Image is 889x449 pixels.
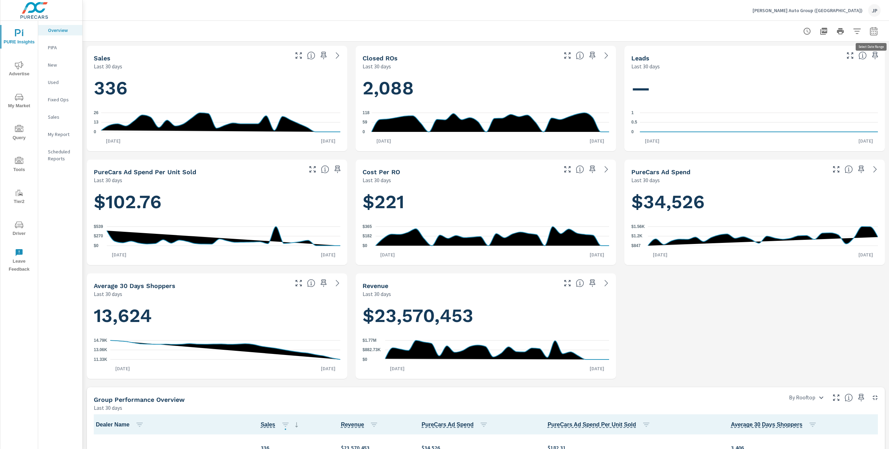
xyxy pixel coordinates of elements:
[631,224,645,229] text: $1.56K
[110,365,135,372] p: [DATE]
[38,112,82,122] div: Sales
[332,278,343,289] a: See more details in report
[48,131,77,138] p: My Report
[38,146,82,164] div: Scheduled Reports
[363,176,391,184] p: Last 30 days
[587,50,598,61] span: Save this to your personalized report
[845,165,853,173] span: Total cost of media for all PureCars channels for the selected dealership group over the selected...
[38,25,82,35] div: Overview
[94,224,103,229] text: $539
[562,164,573,175] button: Make Fullscreen
[631,110,634,115] text: 1
[576,51,584,60] span: Number of Repair Orders Closed by the selected dealership group over the selected time range. [So...
[38,129,82,139] div: My Report
[363,190,609,214] h1: $221
[631,120,637,125] text: 0.5
[2,221,36,238] span: Driver
[868,4,881,17] div: JP
[845,50,856,61] button: Make Fullscreen
[870,164,881,175] a: See more details in report
[2,93,36,110] span: My Market
[94,348,107,353] text: 13.06K
[293,278,304,289] button: Make Fullscreen
[363,357,367,362] text: $0
[375,251,400,258] p: [DATE]
[422,421,491,429] span: PureCars Ad Spend
[562,278,573,289] button: Make Fullscreen
[856,164,867,175] span: Save this to your personalized report
[94,54,110,62] h5: Sales
[316,365,340,372] p: [DATE]
[576,279,584,287] span: Total sales revenue over the selected date range. [Source: This data is sourced from the dealer’s...
[731,421,820,429] span: Average 30 Days Shoppers
[2,248,36,273] span: Leave Feedback
[631,62,660,70] p: Last 30 days
[870,392,881,403] button: Minimize Widget
[261,421,301,429] span: Sales
[363,304,609,328] h1: $23,570,453
[94,243,99,248] text: $0
[48,96,77,103] p: Fixed Ops
[363,282,388,289] h5: Revenue
[341,421,364,429] span: Total sales revenue over the selected date range. [Source: This data is sourced from the dealer’s...
[363,243,367,248] text: $0
[107,251,131,258] p: [DATE]
[631,176,660,184] p: Last 30 days
[363,62,391,70] p: Last 30 days
[753,7,863,14] p: [PERSON_NAME] Auto Group ([GEOGRAPHIC_DATA])
[854,251,878,258] p: [DATE]
[845,393,853,402] span: Understand group performance broken down by various segments. Use the dropdown in the upper right...
[94,190,340,214] h1: $102.76
[785,391,828,404] div: By Rooftop
[363,76,609,100] h1: 2,088
[0,21,38,276] div: nav menu
[870,50,881,61] span: Save this to your personalized report
[372,137,396,144] p: [DATE]
[2,189,36,206] span: Tier2
[363,110,369,115] text: 118
[94,290,122,298] p: Last 30 days
[548,421,636,429] span: Average cost of advertising per each vehicle sold at the dealer over the selected date range. The...
[2,157,36,174] span: Tools
[631,168,690,176] h5: PureCars Ad Spend
[2,29,36,46] span: PURE Insights
[856,392,867,403] span: Save this to your personalized report
[648,251,672,258] p: [DATE]
[548,421,653,429] span: PureCars Ad Spend Per Unit Sold
[363,129,365,134] text: 0
[38,94,82,105] div: Fixed Ops
[94,168,196,176] h5: PureCars Ad Spend Per Unit Sold
[363,338,376,343] text: $1.77M
[316,251,340,258] p: [DATE]
[307,164,318,175] button: Make Fullscreen
[585,137,609,144] p: [DATE]
[94,234,103,238] text: $270
[94,338,107,343] text: 14.79K
[307,279,315,287] span: A rolling 30 day total of daily Shoppers on the dealership website, averaged over the selected da...
[833,24,847,38] button: Print Report
[332,50,343,61] a: See more details in report
[94,396,185,403] h5: Group Performance Overview
[631,243,641,248] text: $847
[576,165,584,173] span: Average cost incurred by the dealership from each Repair Order closed over the selected date rang...
[38,42,82,53] div: PIPA
[94,404,122,412] p: Last 30 days
[831,392,842,403] button: Make Fullscreen
[94,110,99,115] text: 26
[363,168,400,176] h5: Cost per RO
[422,421,474,429] span: Total cost of media for all PureCars channels for the selected dealership group over the selected...
[363,290,391,298] p: Last 30 days
[562,50,573,61] button: Make Fullscreen
[385,365,409,372] p: [DATE]
[94,129,96,134] text: 0
[585,251,609,258] p: [DATE]
[363,348,381,353] text: $882.73K
[318,50,329,61] span: Save this to your personalized report
[631,190,878,214] h1: $34,526
[341,421,381,429] span: Revenue
[94,120,99,125] text: 13
[363,224,372,229] text: $365
[631,129,634,134] text: 0
[48,44,77,51] p: PIPA
[96,421,147,429] span: Dealer Name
